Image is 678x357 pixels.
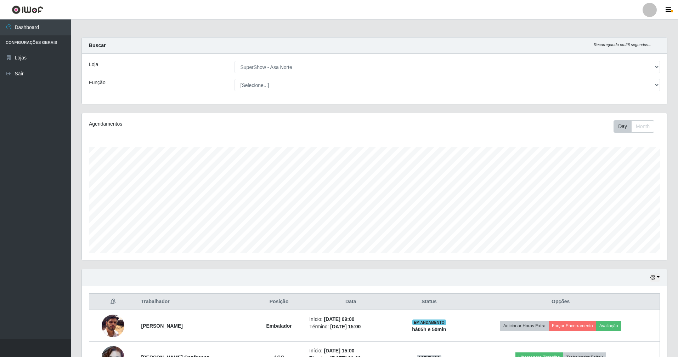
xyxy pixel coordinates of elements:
div: Toolbar with button groups [614,120,660,133]
strong: Buscar [89,42,106,48]
img: 1734717801679.jpeg [102,315,124,337]
button: Forçar Encerramento [549,321,596,331]
time: [DATE] 15:00 [324,348,354,353]
button: Adicionar Horas Extra [500,321,549,331]
button: Day [614,120,632,133]
button: Avaliação [596,321,621,331]
th: Data [305,294,396,310]
span: EM ANDAMENTO [412,319,446,325]
strong: há 05 h e 50 min [412,327,446,332]
li: Início: [309,316,392,323]
strong: [PERSON_NAME] [141,323,183,329]
div: Agendamentos [89,120,321,128]
li: Término: [309,323,392,330]
th: Opções [462,294,660,310]
th: Posição [253,294,305,310]
strong: Embalador [266,323,292,329]
li: Início: [309,347,392,355]
label: Loja [89,61,98,68]
div: First group [614,120,654,133]
th: Status [396,294,462,310]
img: CoreUI Logo [12,5,43,14]
label: Função [89,79,106,86]
th: Trabalhador [137,294,253,310]
time: [DATE] 09:00 [324,316,354,322]
time: [DATE] 15:00 [330,324,361,329]
button: Month [631,120,654,133]
i: Recarregando em 28 segundos... [594,42,651,47]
